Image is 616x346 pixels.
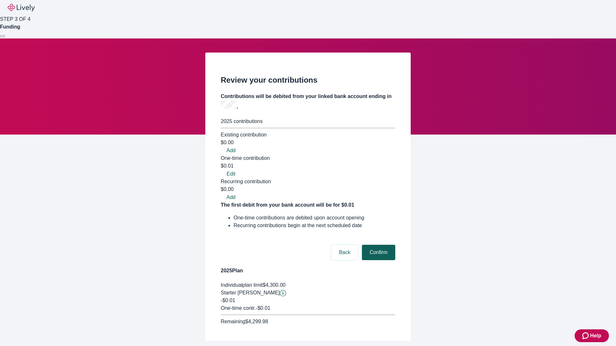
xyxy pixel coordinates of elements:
button: Add [221,194,241,201]
button: Zendesk support iconHelp [575,329,609,342]
h4: 2025 Plan [221,267,395,275]
h2: Review your contributions [221,74,395,86]
span: Help [590,332,601,340]
span: Starter [PERSON_NAME] [221,290,280,295]
span: -$0.01 [221,298,235,303]
button: Lively will contribute $0.01 to establish your account [280,290,286,296]
div: One-time contribution [221,154,395,162]
button: Add [221,147,241,154]
li: One-time contributions are debited upon account opening [234,214,395,222]
div: Existing contribution [221,131,395,139]
button: Edit [221,170,241,178]
img: Lively [8,4,35,12]
span: Individual plan limit [221,282,263,288]
div: 2025 contributions [221,118,395,125]
strong: The first debit from your bank account will be for $0.01 [221,202,354,208]
svg: Zendesk support icon [582,332,590,340]
span: $4,300.00 [263,282,286,288]
div: Recurring contribution [221,178,395,185]
span: $4,299.98 [245,319,268,324]
div: $0.00 [221,139,395,146]
li: Recurring contributions begin at the next scheduled date [234,222,395,229]
h4: Contributions will be debited from your linked bank account ending in . [221,93,395,111]
span: - $0.01 [256,305,270,311]
button: Back [331,245,358,260]
svg: Starter penny details [280,290,286,296]
span: One-time contr. [221,305,256,311]
div: $0.01 [221,162,395,170]
div: $0.00 [221,185,395,193]
button: Confirm [362,245,395,260]
span: Remaining [221,319,245,324]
